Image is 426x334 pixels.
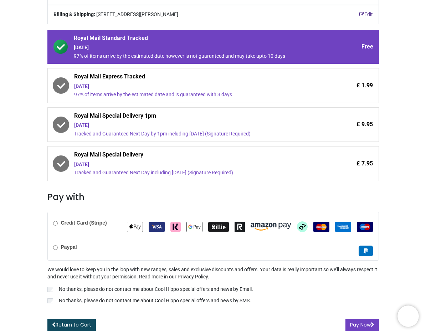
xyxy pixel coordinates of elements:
[74,53,313,60] div: 97% of items arrive by the estimated date however is not guaranteed and may take upto 10 days
[47,298,53,303] input: No thanks, please do not contact me about Cool Hippo special offers and news by SMS.
[356,160,373,168] span: £ 7.95
[59,297,251,304] p: No thanks, please do not contact me about Cool Hippo special offers and news by SMS.
[251,223,291,229] span: Amazon Pay
[74,151,313,161] span: Royal Mail Special Delivery
[74,169,313,176] div: Tracked and Guaranteed Next Day including [DATE] (Signature Required)
[47,191,379,203] h3: Pay with
[53,11,95,17] b: Billing & Shipping:
[345,319,379,331] button: Pay Now
[96,11,178,18] span: [STREET_ADDRESS][PERSON_NAME]
[208,222,229,232] img: Billie
[74,34,313,44] span: Royal Mail Standard Tracked
[359,248,373,253] span: Paypal
[149,222,165,232] img: VISA
[59,286,253,293] p: No thanks, please do not contact me about Cool Hippo special offers and news by Email.
[235,223,245,229] span: Revolut Pay
[74,83,313,90] div: [DATE]
[61,244,77,250] b: Paypal
[313,223,329,229] span: MasterCard
[53,245,58,250] input: Paypal
[47,266,379,305] div: We would love to keep you in the loop with new ranges, sales and exclusive discounts and offers. ...
[170,222,181,232] img: Klarna
[186,223,202,229] span: Google Pay
[127,222,143,232] img: Apple Pay
[251,223,291,231] img: Amazon Pay
[74,44,313,51] div: [DATE]
[397,305,419,327] iframe: Brevo live chat
[74,161,313,168] div: [DATE]
[235,222,245,232] img: Revolut Pay
[357,222,373,232] img: Maestro
[149,223,165,229] span: VISA
[356,120,373,128] span: £ 9.95
[361,43,373,51] span: Free
[359,246,373,256] img: Paypal
[297,221,308,232] img: Afterpay Clearpay
[297,223,308,229] span: Afterpay Clearpay
[74,73,313,83] span: Royal Mail Express Tracked
[74,130,313,138] div: Tracked and Guaranteed Next Day by 1pm including [DATE] (Signature Required)
[335,223,351,229] span: American Express
[356,82,373,89] span: £ 1.99
[47,319,96,331] a: Return to Cart
[208,223,229,229] span: Billie
[74,112,313,122] span: Royal Mail Special Delivery 1pm
[127,223,143,229] span: Apple Pay
[74,122,313,129] div: [DATE]
[47,287,53,292] input: No thanks, please do not contact me about Cool Hippo special offers and news by Email.
[61,220,107,226] b: Credit Card (Stripe)
[74,91,313,98] div: 97% of items arrive by the estimated date and is guaranteed with 3 days
[313,222,329,232] img: MasterCard
[335,222,351,232] img: American Express
[357,223,373,229] span: Maestro
[359,11,373,18] a: Edit
[53,221,58,226] input: Credit Card (Stripe)
[186,222,202,232] img: Google Pay
[170,223,181,229] span: Klarna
